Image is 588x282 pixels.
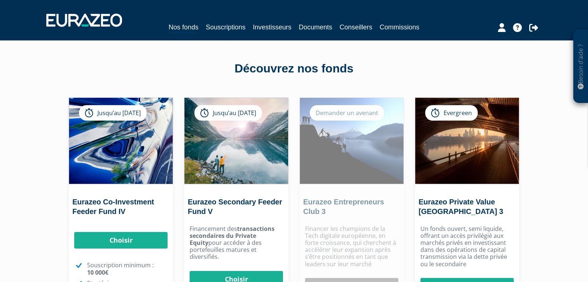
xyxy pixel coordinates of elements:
p: Financer les champions de la Tech digitale européenne, en forte croissance, qui cherchent à accél... [305,225,398,268]
div: Jusqu’au [DATE] [79,105,147,121]
p: Souscription minimum : [87,262,168,276]
img: Eurazeo Entrepreneurs Club 3 [300,98,404,184]
a: Eurazeo Secondary Feeder Fund V [188,198,282,215]
a: Eurazeo Private Value [GEOGRAPHIC_DATA] 3 [419,198,503,215]
img: 1732889491-logotype_eurazeo_blanc_rvb.png [46,14,122,27]
p: Besoin d'aide ? [577,33,585,100]
strong: 10 000€ [87,268,108,276]
a: Investisseurs [253,22,291,32]
div: Découvrez nos fonds [85,60,503,77]
div: Jusqu’au [DATE] [194,105,262,121]
p: Un fonds ouvert, semi liquide, offrant un accès privilégié aux marchés privés en investissant dan... [420,225,514,268]
img: Eurazeo Private Value Europe 3 [415,98,519,184]
img: Eurazeo Secondary Feeder Fund V [184,98,288,184]
a: Souscriptions [206,22,245,32]
a: Choisir [74,232,168,249]
a: Eurazeo Entrepreneurs Club 3 [303,198,384,215]
img: Eurazeo Co-Investment Feeder Fund IV [69,98,173,184]
a: Conseillers [340,22,372,32]
div: Evergreen [425,105,478,121]
div: Demander un avenant [310,105,384,121]
strong: transactions secondaires du Private Equity [190,225,275,247]
a: Nos fonds [169,22,198,33]
p: Financement des pour accéder à des portefeuilles matures et diversifiés. [190,225,283,261]
a: Eurazeo Co-Investment Feeder Fund IV [72,198,154,215]
a: Commissions [380,22,419,32]
a: Documents [299,22,332,32]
